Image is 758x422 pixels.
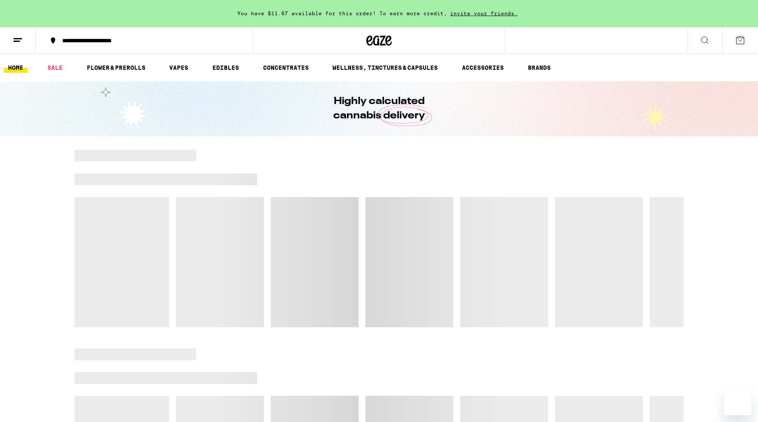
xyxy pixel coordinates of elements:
a: VAPES [165,63,192,73]
iframe: Button to launch messaging window [724,388,751,415]
a: EDIBLES [208,63,243,73]
a: ACCESSORIES [458,63,508,73]
h1: Highly calculated cannabis delivery [309,94,449,123]
a: SALE [43,63,67,73]
a: BRANDS [524,63,555,73]
a: HOME [4,63,27,73]
a: CONCENTRATES [259,63,313,73]
span: invite your friends. [447,11,521,16]
span: You have $11.67 available for this order! To earn more credit, [237,11,447,16]
a: FLOWER & PREROLLS [82,63,150,73]
a: WELLNESS, TINCTURES & CAPSULES [328,63,442,73]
